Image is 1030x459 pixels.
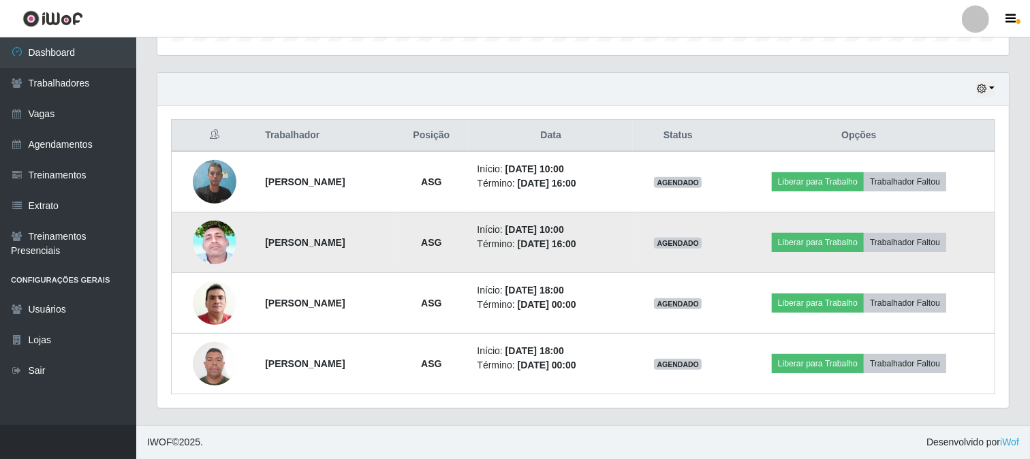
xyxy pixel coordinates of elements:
[772,233,864,252] button: Liberar para Trabalho
[421,237,441,248] strong: ASG
[265,237,345,248] strong: [PERSON_NAME]
[477,344,624,358] li: Início:
[518,238,576,249] time: [DATE] 16:00
[654,359,702,370] span: AGENDADO
[654,177,702,188] span: AGENDADO
[477,223,624,237] li: Início:
[257,120,394,152] th: Trabalhador
[505,163,564,174] time: [DATE] 10:00
[193,153,236,210] img: 1754604170144.jpeg
[477,237,624,251] li: Término:
[518,299,576,310] time: [DATE] 00:00
[421,298,441,308] strong: ASG
[265,176,345,187] strong: [PERSON_NAME]
[654,238,702,249] span: AGENDADO
[926,435,1019,449] span: Desenvolvido por
[1000,437,1019,447] a: iWof
[147,437,172,447] span: IWOF
[477,176,624,191] li: Término:
[864,172,946,191] button: Trabalhador Faltou
[654,298,702,309] span: AGENDADO
[518,360,576,370] time: [DATE] 00:00
[22,10,83,27] img: CoreUI Logo
[633,120,723,152] th: Status
[421,176,441,187] strong: ASG
[864,233,946,252] button: Trabalhador Faltou
[518,178,576,189] time: [DATE] 16:00
[265,358,345,369] strong: [PERSON_NAME]
[505,345,564,356] time: [DATE] 18:00
[147,435,203,449] span: © 2025 .
[421,358,441,369] strong: ASG
[505,224,564,235] time: [DATE] 10:00
[477,162,624,176] li: Início:
[193,274,236,332] img: 1717722421644.jpeg
[772,172,864,191] button: Liberar para Trabalho
[477,298,624,312] li: Término:
[193,334,236,393] img: 1730980546330.jpeg
[864,354,946,373] button: Trabalhador Faltou
[394,120,469,152] th: Posição
[193,194,236,291] img: 1747667831516.jpeg
[772,294,864,313] button: Liberar para Trabalho
[477,283,624,298] li: Início:
[505,285,564,296] time: [DATE] 18:00
[265,298,345,308] strong: [PERSON_NAME]
[864,294,946,313] button: Trabalhador Faltou
[477,358,624,373] li: Término:
[723,120,995,152] th: Opções
[469,120,632,152] th: Data
[772,354,864,373] button: Liberar para Trabalho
